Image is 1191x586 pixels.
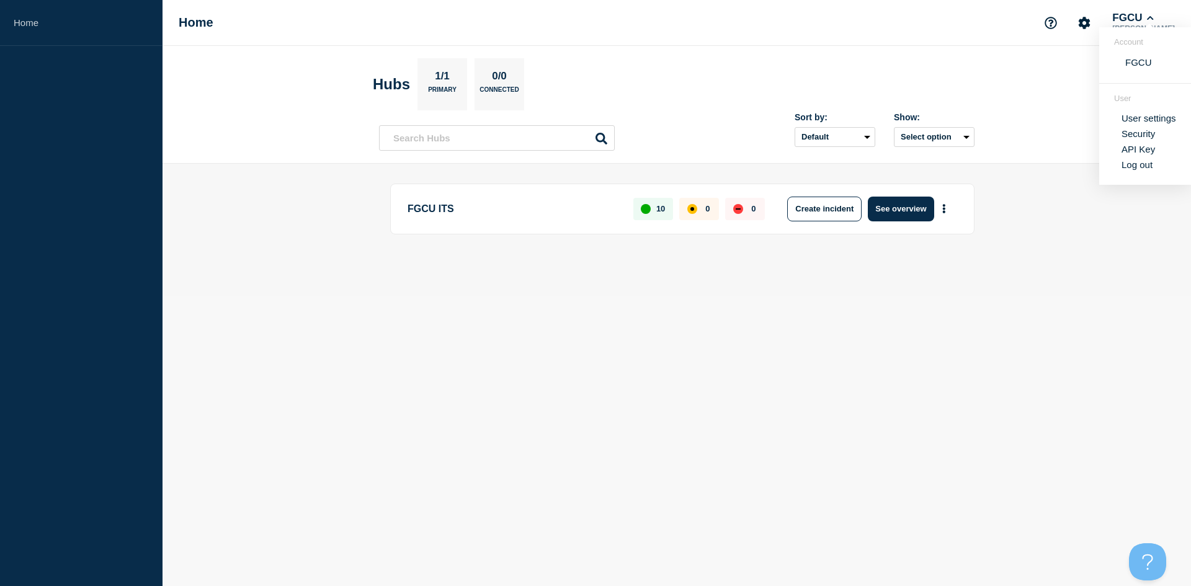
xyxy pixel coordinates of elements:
[430,70,455,86] p: 1/1
[1071,10,1097,36] button: Account settings
[894,127,975,147] button: Select option
[894,112,975,122] div: Show:
[795,127,875,147] select: Sort by
[1122,144,1155,154] a: API Key
[480,86,519,99] p: Connected
[751,204,756,213] p: 0
[1122,128,1155,139] a: Security
[488,70,512,86] p: 0/0
[733,204,743,214] div: down
[705,204,710,213] p: 0
[1110,24,1177,33] p: [PERSON_NAME]
[1122,56,1156,68] button: FGCU
[428,86,457,99] p: Primary
[1110,12,1156,24] button: FGCU
[379,125,615,151] input: Search Hubs
[408,197,619,221] p: FGCU ITS
[1122,159,1153,170] button: Log out
[687,204,697,214] div: affected
[656,204,665,213] p: 10
[868,197,934,221] button: See overview
[1038,10,1064,36] button: Support
[795,112,875,122] div: Sort by:
[373,76,410,93] h2: Hubs
[936,197,952,220] button: More actions
[1114,37,1176,47] header: Account
[1129,543,1166,580] iframe: Help Scout Beacon - Open
[787,197,862,221] button: Create incident
[641,204,651,214] div: up
[1114,94,1176,103] header: User
[1122,113,1176,123] a: User settings
[179,16,213,30] h1: Home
